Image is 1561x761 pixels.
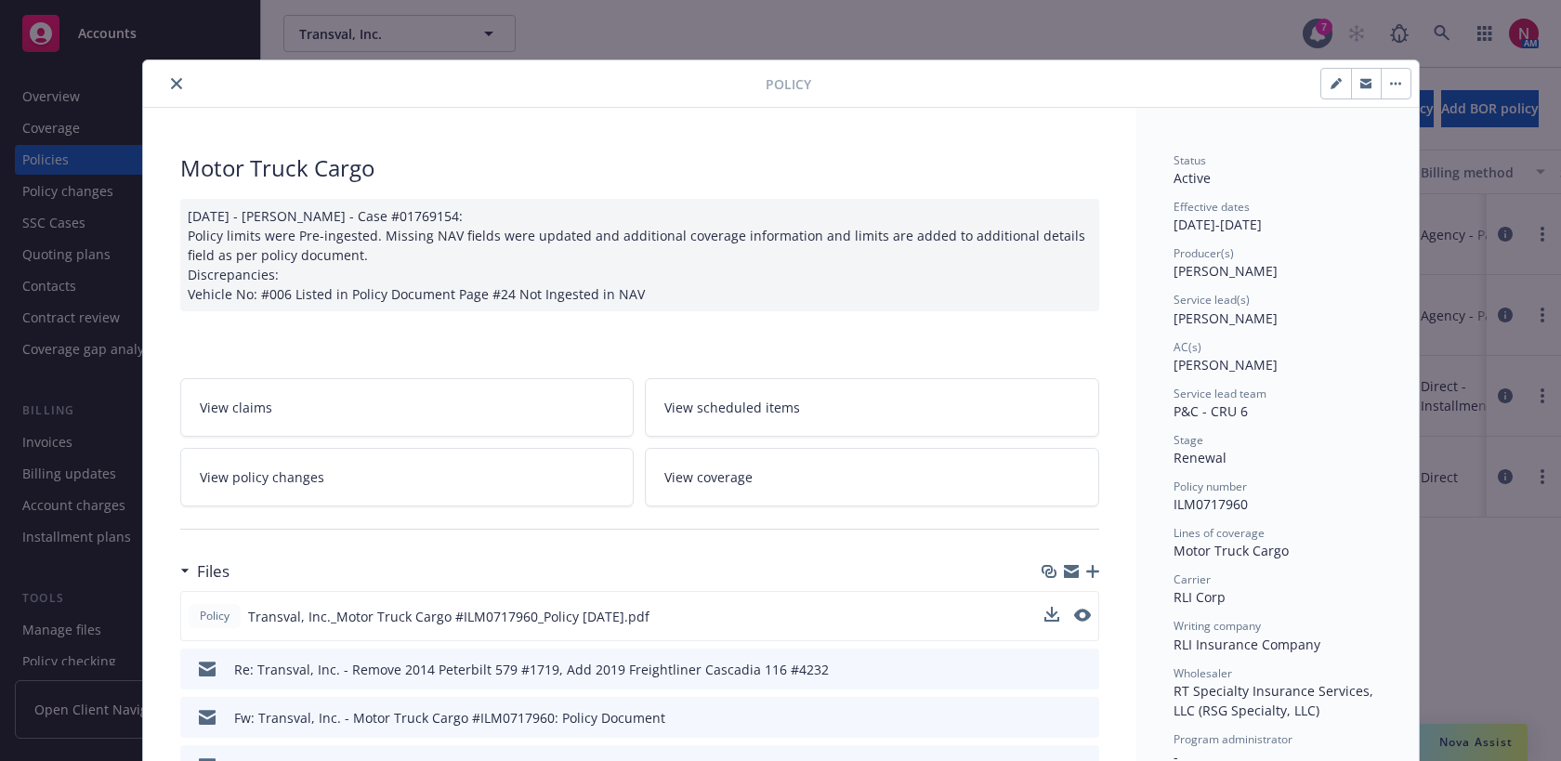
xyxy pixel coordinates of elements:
[165,72,188,95] button: close
[180,448,635,506] a: View policy changes
[1174,479,1247,494] span: Policy number
[234,708,665,728] div: Fw: Transval, Inc. - Motor Truck Cargo #ILM0717960: Policy Document
[766,74,811,94] span: Policy
[200,467,324,487] span: View policy changes
[196,608,233,624] span: Policy
[1174,292,1250,308] span: Service lead(s)
[1174,731,1292,747] span: Program administrator
[1174,169,1211,187] span: Active
[1044,607,1059,622] button: download file
[1174,152,1206,168] span: Status
[1075,660,1092,679] button: preview file
[1174,402,1248,420] span: P&C - CRU 6
[1075,708,1092,728] button: preview file
[1174,588,1226,606] span: RLI Corp
[645,448,1099,506] a: View coverage
[1174,199,1250,215] span: Effective dates
[1174,339,1201,355] span: AC(s)
[1174,245,1234,261] span: Producer(s)
[180,378,635,437] a: View claims
[1174,432,1203,448] span: Stage
[664,398,800,417] span: View scheduled items
[1174,262,1278,280] span: [PERSON_NAME]
[1174,541,1382,560] div: Motor Truck Cargo
[1074,607,1091,626] button: preview file
[1174,449,1226,466] span: Renewal
[1174,199,1382,234] div: [DATE] - [DATE]
[1174,682,1377,719] span: RT Specialty Insurance Services, LLC (RSG Specialty, LLC)
[1174,636,1320,653] span: RLI Insurance Company
[1045,660,1060,679] button: download file
[1174,525,1265,541] span: Lines of coverage
[1174,495,1248,513] span: ILM0717960
[1174,356,1278,374] span: [PERSON_NAME]
[1174,665,1232,681] span: Wholesaler
[197,559,230,584] h3: Files
[200,398,272,417] span: View claims
[248,607,649,626] span: Transval, Inc._Motor Truck Cargo #ILM0717960_Policy [DATE].pdf
[1044,607,1059,626] button: download file
[1174,618,1261,634] span: Writing company
[234,660,829,679] div: Re: Transval, Inc. - Remove 2014 Peterbilt 579 #1719, Add 2019 Freightliner Cascadia 116 #4232
[180,152,1099,184] div: Motor Truck Cargo
[1174,309,1278,327] span: [PERSON_NAME]
[1174,571,1211,587] span: Carrier
[180,559,230,584] div: Files
[664,467,753,487] span: View coverage
[180,199,1099,311] div: [DATE] - [PERSON_NAME] - Case #01769154: Policy limits were Pre-ingested. Missing NAV fields were...
[1074,609,1091,622] button: preview file
[1174,386,1266,401] span: Service lead team
[645,378,1099,437] a: View scheduled items
[1045,708,1060,728] button: download file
